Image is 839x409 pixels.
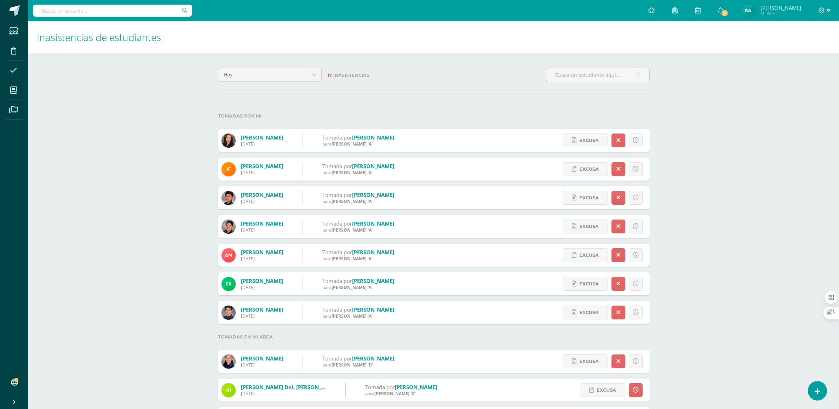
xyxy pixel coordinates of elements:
span: Inasistencias de estudiantes [37,30,161,44]
a: Hoy [218,68,321,81]
span: Tomada por [322,191,352,198]
img: 649cb6db62e79121543746d0a05711fe.png [222,383,236,397]
a: Excusa [563,134,608,147]
span: [PERSON_NAME] 'A' [332,141,373,147]
div: para [322,313,394,319]
span: Inasistencias [333,73,369,78]
span: Tomada por [322,163,352,170]
a: [PERSON_NAME] [241,355,283,362]
div: para [322,362,394,368]
span: Excusa [579,191,599,204]
a: Excusa [563,220,608,233]
a: Excusa [563,277,608,291]
span: Excusa [597,384,616,397]
div: [DATE] [241,227,283,233]
a: Excusa [563,248,608,262]
div: [DATE] [241,170,283,176]
a: [PERSON_NAME] [352,277,394,284]
div: [DATE] [241,391,326,397]
div: para [322,198,394,204]
span: [PERSON_NAME] 'A' [332,284,373,290]
img: 4806a8ddfd948847e29571eaf06c2dc0.png [222,354,236,369]
span: Tomada por [365,384,395,391]
a: [PERSON_NAME] [241,191,283,198]
span: 17 [327,73,332,78]
span: [PERSON_NAME] 'A' [332,256,373,262]
div: para [322,284,394,290]
span: Excusa [579,277,599,290]
a: [PERSON_NAME] Del, [PERSON_NAME] [241,384,338,391]
span: Excusa [579,134,599,147]
div: [DATE] [241,284,283,290]
img: 3d8bc0e2d2f14308ffe71c8383c083f6.png [222,220,236,234]
div: para [322,141,394,147]
div: para [322,256,394,262]
a: [PERSON_NAME] [352,191,394,198]
img: d4261349a38cbd7db0695d732c398509.png [222,248,236,262]
div: para [365,391,437,397]
span: Excusa [579,220,599,233]
span: Tomada por [322,249,352,256]
div: [DATE] [241,362,283,368]
a: Excusa [563,306,608,319]
span: Tomada por [322,134,352,141]
span: [PERSON_NAME] 'D' [332,362,373,368]
img: 0b480b9b8c0a3e498cb95d711f4a4059.png [222,306,236,320]
img: d7c9aabb7aa3d92faa156e5a3aa94661.png [222,277,236,291]
input: Busca un usuario... [33,5,192,17]
span: 1 [721,9,729,17]
a: Excusa [563,162,608,176]
div: [DATE] [241,198,283,204]
a: [PERSON_NAME] [241,163,283,170]
a: [PERSON_NAME] [352,355,394,362]
a: [PERSON_NAME] [241,134,283,141]
label: Tomadas por mi [218,109,650,123]
a: [PERSON_NAME] [241,306,283,313]
label: Tomadas en mi área [218,330,650,344]
a: [PERSON_NAME] [352,306,394,313]
span: [PERSON_NAME] 'A' [332,227,373,233]
span: Mi Perfil [760,11,801,17]
span: Hoy [224,68,303,81]
a: [PERSON_NAME] [352,163,394,170]
span: [PERSON_NAME] [760,4,801,11]
span: [PERSON_NAME] 'D' [374,391,416,397]
a: [PERSON_NAME] [352,249,394,256]
span: Tomada por [322,220,352,227]
div: [DATE] [241,313,283,319]
span: Excusa [579,249,599,262]
div: [DATE] [241,141,283,147]
a: Excusa [563,354,608,368]
a: Excusa [580,383,625,397]
span: Tomada por [322,277,352,284]
span: Excusa [579,306,599,319]
span: [PERSON_NAME] 'A' [332,313,373,319]
span: Tomada por [322,306,352,313]
div: para [322,170,394,176]
span: Tomada por [322,355,352,362]
div: [DATE] [241,256,283,262]
a: [PERSON_NAME] [241,220,283,227]
img: 4157b1ebea012e337e28b0a4cefaaf66.png [222,191,236,205]
input: Busca un estudiante aquí... [546,68,649,82]
a: [PERSON_NAME] [352,220,394,227]
a: [PERSON_NAME] [241,249,283,256]
div: para [322,227,394,233]
span: [PERSON_NAME] 'A' [332,198,373,204]
img: 42a794515383cd36c1593cd70a18a66d.png [741,4,755,18]
a: [PERSON_NAME] [395,384,437,391]
span: Excusa [579,355,599,368]
img: cefd657e40c7dc8fe023a8ffae011e30.png [222,162,236,176]
a: [PERSON_NAME] [352,134,394,141]
span: Excusa [579,163,599,176]
span: [PERSON_NAME] 'A' [332,170,373,176]
img: 1ec36a1bd6566244a08962e2e188ebea.png [222,134,236,148]
a: Excusa [563,191,608,205]
a: [PERSON_NAME] [241,277,283,284]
